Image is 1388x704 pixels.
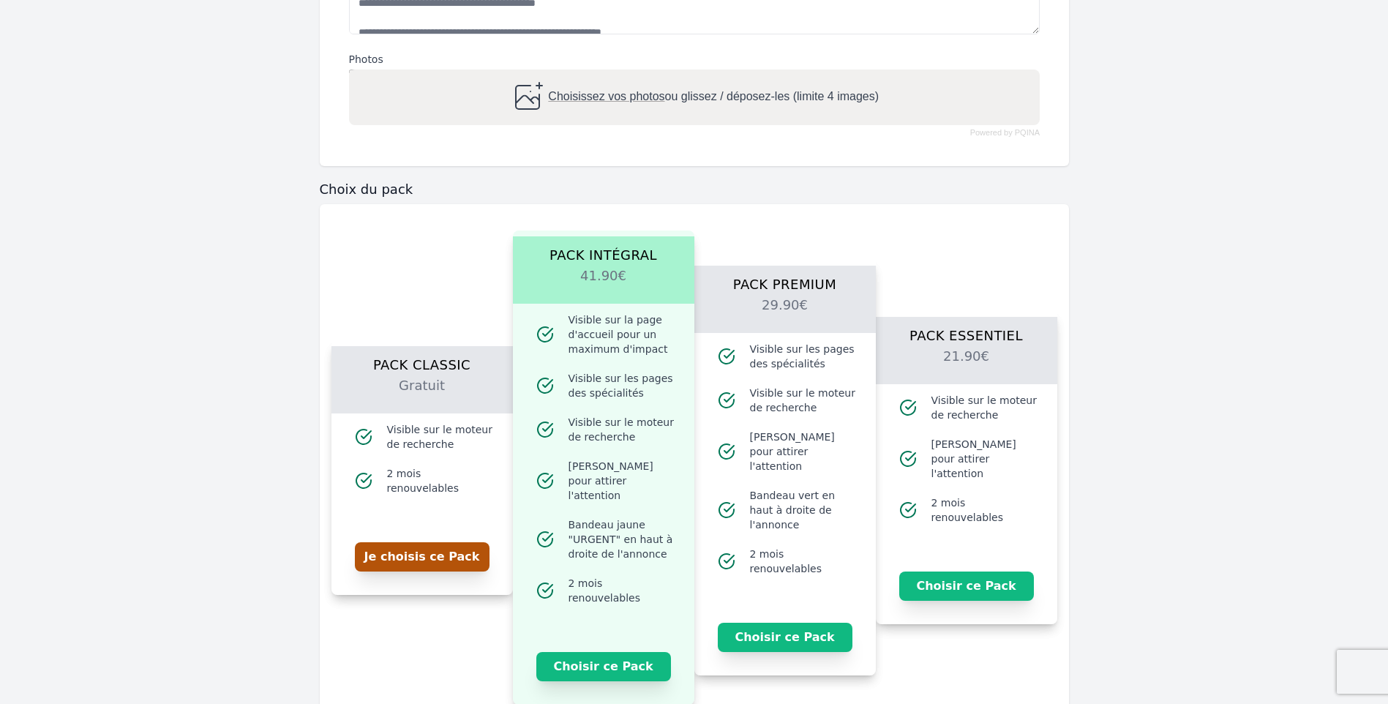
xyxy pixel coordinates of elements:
[569,459,677,503] span: [PERSON_NAME] pour attirer l'attention
[569,371,677,400] span: Visible sur les pages des spécialités
[548,91,664,103] span: Choisissez vos photos
[569,576,677,605] span: 2 mois renouvelables
[355,542,489,572] button: Je choisis ce Pack
[569,415,677,444] span: Visible sur le moteur de recherche
[349,346,495,375] h1: Pack Classic
[750,430,858,473] span: [PERSON_NAME] pour attirer l'attention
[750,488,858,532] span: Bandeau vert en haut à droite de l'annonce
[569,517,677,561] span: Bandeau jaune "URGENT" en haut à droite de l'annonce
[750,386,858,415] span: Visible sur le moteur de recherche
[718,623,852,652] button: Choisir ce Pack
[530,236,677,266] h1: Pack Intégral
[893,317,1040,346] h1: Pack Essentiel
[931,437,1040,481] span: [PERSON_NAME] pour attirer l'attention
[750,342,858,371] span: Visible sur les pages des spécialités
[893,346,1040,384] h2: 21.90€
[931,495,1040,525] span: 2 mois renouvelables
[712,295,858,333] h2: 29.90€
[931,393,1040,422] span: Visible sur le moteur de recherche
[349,52,1040,67] label: Photos
[712,266,858,295] h1: Pack Premium
[750,547,858,576] span: 2 mois renouvelables
[387,422,495,452] span: Visible sur le moteur de recherche
[569,312,677,356] span: Visible sur la page d'accueil pour un maximum d'impact
[509,80,878,115] div: ou glissez / déposez-les (limite 4 images)
[349,375,495,413] h2: Gratuit
[530,266,677,304] h2: 41.90€
[387,466,495,495] span: 2 mois renouvelables
[320,181,1069,198] h3: Choix du pack
[536,652,671,681] button: Choisir ce Pack
[969,130,1039,136] a: Powered by PQINA
[899,572,1034,601] button: Choisir ce Pack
